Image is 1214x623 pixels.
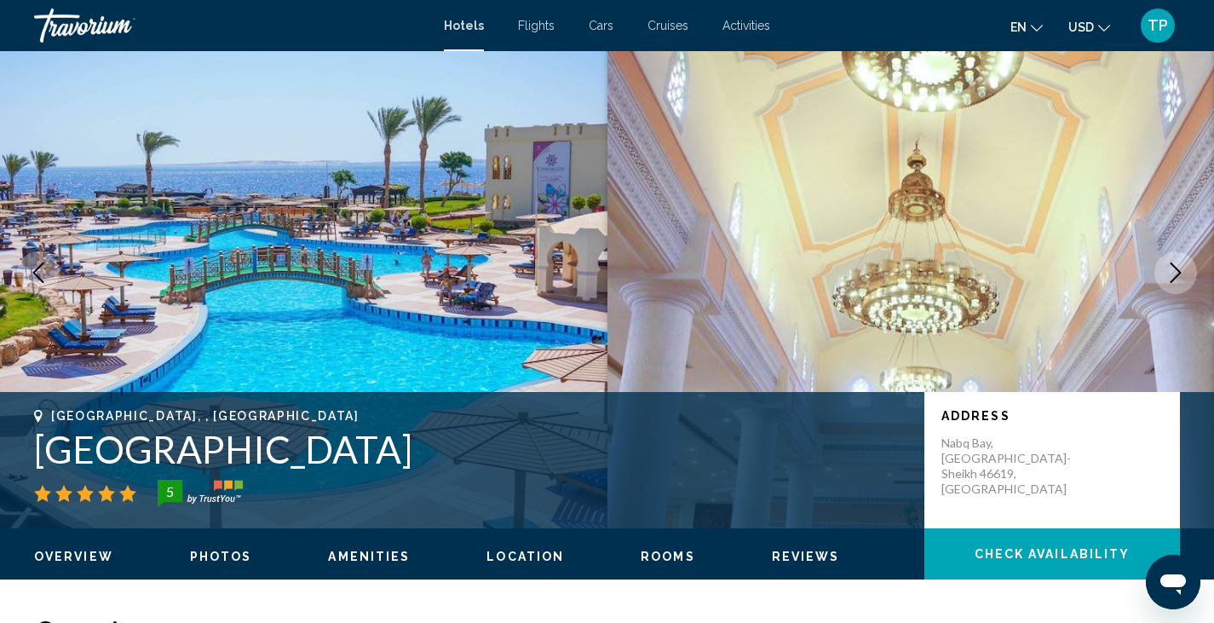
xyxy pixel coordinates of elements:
[772,550,840,563] span: Reviews
[1068,14,1110,39] button: Change currency
[486,549,564,564] button: Location
[486,550,564,563] span: Location
[975,548,1131,562] span: Check Availability
[152,482,187,502] div: 5
[158,480,243,507] img: trustyou-badge-hor.svg
[641,549,695,564] button: Rooms
[1136,8,1180,43] button: User Menu
[772,549,840,564] button: Reviews
[34,549,113,564] button: Overview
[941,409,1163,423] p: Address
[1148,17,1168,34] span: TP
[1068,20,1094,34] span: USD
[328,550,410,563] span: Amenities
[190,549,252,564] button: Photos
[1146,555,1200,609] iframe: Кнопка запуска окна обмена сообщениями
[34,9,427,43] a: Travorium
[722,19,770,32] a: Activities
[1010,20,1027,34] span: en
[17,251,60,294] button: Previous image
[518,19,555,32] a: Flights
[190,550,252,563] span: Photos
[647,19,688,32] a: Cruises
[1010,14,1043,39] button: Change language
[51,409,360,423] span: [GEOGRAPHIC_DATA], , [GEOGRAPHIC_DATA]
[34,550,113,563] span: Overview
[34,427,907,471] h1: [GEOGRAPHIC_DATA]
[924,528,1180,580] button: Check Availability
[589,19,613,32] a: Cars
[444,19,484,32] a: Hotels
[1154,251,1197,294] button: Next image
[328,549,410,564] button: Amenities
[641,550,695,563] span: Rooms
[941,436,1078,497] p: Nabq Bay, [GEOGRAPHIC_DATA]-Sheikh 46619, [GEOGRAPHIC_DATA]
